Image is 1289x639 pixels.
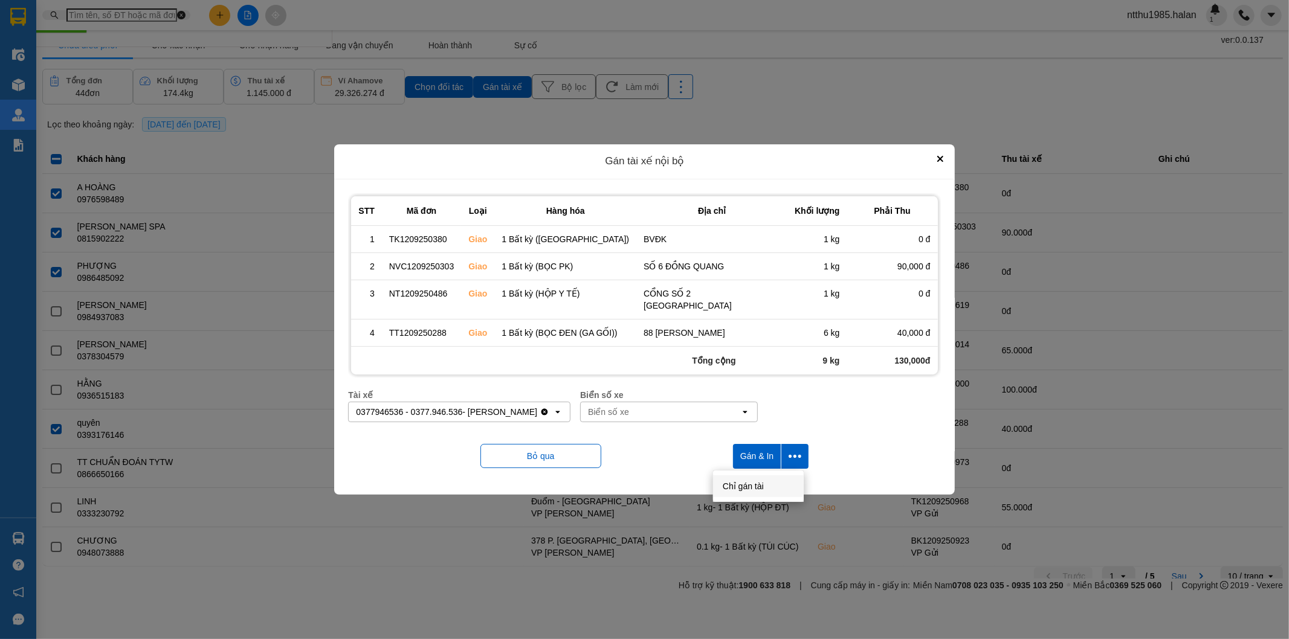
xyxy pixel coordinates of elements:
[358,204,374,218] div: STT
[644,327,780,339] div: 88 [PERSON_NAME]
[502,204,629,218] div: Hàng hóa
[468,287,487,300] div: Giao
[389,287,454,300] div: NT1209250486
[580,388,758,402] div: Biển số xe
[588,406,629,418] div: Biển số xe
[540,407,549,417] svg: Clear value
[389,260,454,272] div: NVC1209250303
[795,260,839,272] div: 1 kg
[795,204,839,218] div: Khối lượng
[502,327,629,339] div: 1 Bất kỳ (BỌC ĐEN (GA GỐI))
[644,287,780,312] div: CỔNG SỐ 2 [GEOGRAPHIC_DATA]
[358,327,374,339] div: 4
[854,327,931,339] div: 40,000 đ
[468,327,487,339] div: Giao
[723,480,764,492] span: Chỉ gán tài
[795,233,839,245] div: 1 kg
[334,144,954,495] div: dialog
[644,204,780,218] div: Địa chỉ
[538,406,540,418] input: Selected 0377946536 - 0377.946.536- Đào Duy Hoàn.
[389,327,454,339] div: TT1209250288
[468,204,487,218] div: Loại
[644,233,780,245] div: BVĐK
[553,407,563,417] svg: open
[348,388,570,402] div: Tài xế
[389,204,454,218] div: Mã đơn
[502,260,629,272] div: 1 Bất kỳ (BỌC PK)
[933,152,948,166] button: Close
[639,347,790,374] div: Tổng cộng
[502,233,629,245] div: 1 Bất kỳ ([GEOGRAPHIC_DATA])
[502,287,629,300] div: 1 Bất kỳ (HỘP Y TẾ)
[480,444,601,468] button: Bỏ qua
[854,260,931,272] div: 90,000 đ
[468,260,487,272] div: Giao
[358,287,374,300] div: 3
[854,287,931,300] div: 0 đ
[468,233,487,245] div: Giao
[854,233,931,245] div: 0 đ
[740,407,750,417] svg: open
[334,144,954,179] div: Gán tài xế nội bộ
[795,287,839,300] div: 1 kg
[847,347,938,374] div: 130,000đ
[733,444,781,469] button: Gán & In
[790,347,847,374] div: 9 kg
[358,260,374,272] div: 2
[854,204,931,218] div: Phải Thu
[389,233,454,245] div: TK1209250380
[795,327,839,339] div: 6 kg
[356,406,537,418] div: 0377946536 - 0377.946.536- [PERSON_NAME]
[713,470,804,502] ul: Menu
[644,260,780,272] div: SỐ 6 ĐỒNG QUANG
[358,233,374,245] div: 1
